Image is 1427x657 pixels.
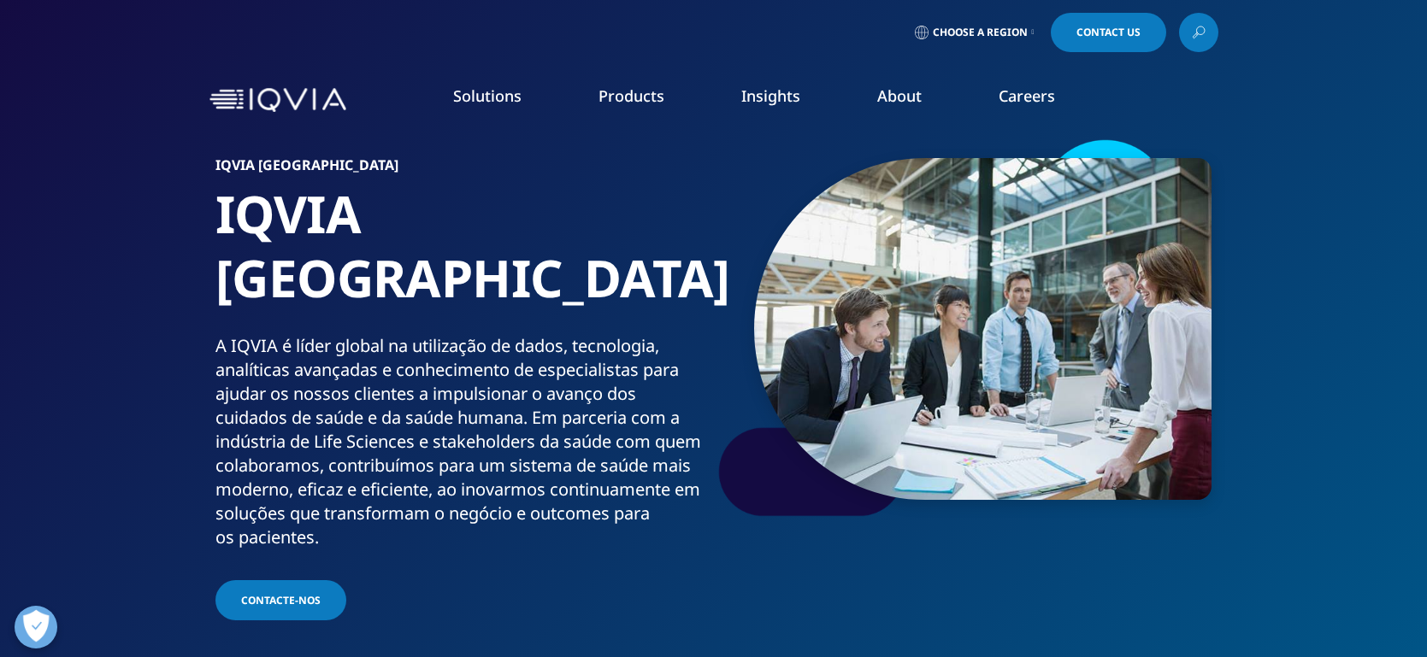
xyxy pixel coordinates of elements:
a: Insights [741,85,800,106]
span: Contacte-Nos [241,593,321,607]
span: Choose a Region [933,26,1028,39]
nav: Primary [353,60,1218,140]
div: A IQVIA é líder global na utilização de dados, tecnologia, analíticas avançadas e conhecimento de... [215,334,707,549]
a: Contacte-Nos [215,580,346,620]
a: Products [599,85,664,106]
span: Contact Us [1076,27,1141,38]
a: Contact Us [1051,13,1166,52]
a: Solutions [453,85,522,106]
a: About [877,85,922,106]
a: Careers [999,85,1055,106]
h1: IQVIA [GEOGRAPHIC_DATA] [215,182,707,334]
img: 059_standing-meeting.jpg [754,158,1212,500]
h6: IQVIA [GEOGRAPHIC_DATA] [215,158,707,182]
button: Abrir preferências [15,606,57,648]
